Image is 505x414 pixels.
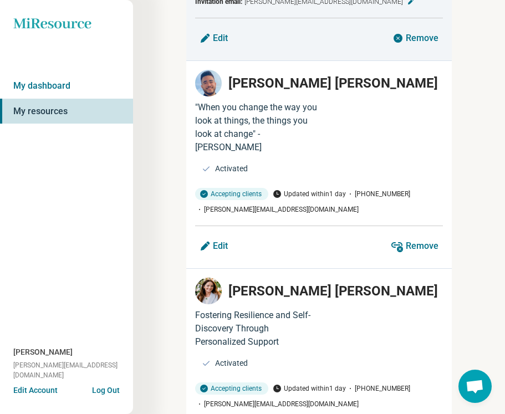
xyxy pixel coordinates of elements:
span: Edit [213,242,228,251]
div: Fostering Resilience and Self-Discovery Through Personalized Support [195,309,319,349]
div: Activated [215,357,248,369]
button: Remove [386,233,443,259]
span: [PHONE_NUMBER] [346,189,410,199]
button: Edit [195,25,232,52]
span: Remove [406,34,438,43]
span: Updated within 1 day [273,384,346,393]
span: [PERSON_NAME][EMAIL_ADDRESS][DOMAIN_NAME] [13,360,133,380]
p: [PERSON_NAME] [PERSON_NAME] [228,281,438,301]
div: "When you change the way you look at things, the things you look at change" - [PERSON_NAME] [195,101,319,154]
span: Updated within 1 day [273,189,346,199]
button: Edit Account [13,385,58,396]
span: Edit [213,34,228,43]
span: [PHONE_NUMBER] [346,384,410,393]
span: Remove [406,242,438,251]
p: [PERSON_NAME] [PERSON_NAME] [228,73,438,93]
div: Accepting clients [195,382,268,395]
div: Open chat [458,370,492,403]
button: Log Out [92,385,120,393]
button: Edit [195,233,232,259]
div: Activated [215,163,248,175]
span: [PERSON_NAME][EMAIL_ADDRESS][DOMAIN_NAME] [195,399,359,409]
span: [PERSON_NAME] [13,346,73,358]
span: [PERSON_NAME][EMAIL_ADDRESS][DOMAIN_NAME] [195,205,359,214]
div: Accepting clients [195,188,268,200]
button: Remove [388,25,443,52]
